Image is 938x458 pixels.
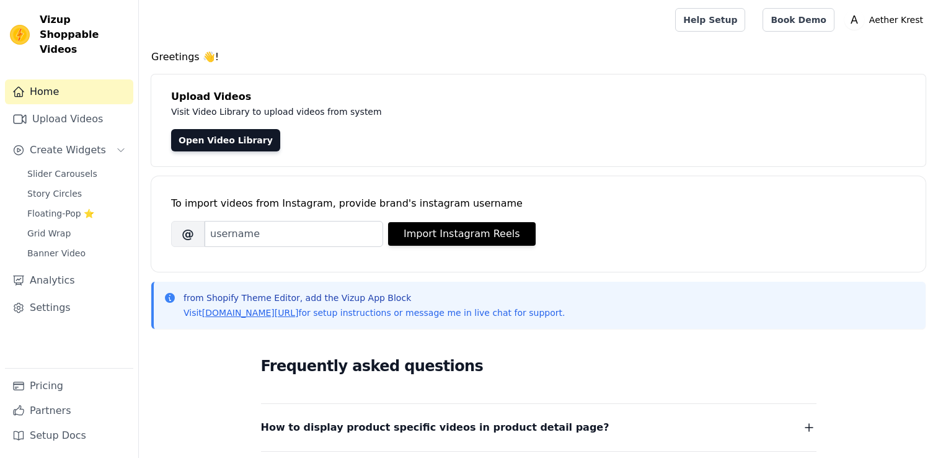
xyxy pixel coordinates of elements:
span: Create Widgets [30,143,106,158]
span: Grid Wrap [27,227,71,240]
a: Book Demo [763,8,834,32]
p: Aether Krest [864,9,928,31]
span: Floating-Pop ⭐ [27,207,94,220]
a: Open Video Library [171,129,280,151]
a: Setup Docs [5,423,133,448]
a: Analytics [5,268,133,293]
span: Vizup Shoppable Videos [40,12,128,57]
a: Help Setup [675,8,745,32]
text: A [851,14,858,26]
p: Visit for setup instructions or message me in live chat for support. [184,307,565,319]
a: Grid Wrap [20,225,133,242]
p: from Shopify Theme Editor, add the Vizup App Block [184,292,565,304]
button: Import Instagram Reels [388,222,536,246]
a: Banner Video [20,245,133,262]
a: Settings [5,295,133,320]
div: To import videos from Instagram, provide brand's instagram username [171,196,906,211]
a: Floating-Pop ⭐ [20,205,133,222]
a: [DOMAIN_NAME][URL] [202,308,299,318]
img: Vizup [10,25,30,45]
span: @ [171,221,205,247]
span: Slider Carousels [27,168,97,180]
a: Partners [5,398,133,423]
h4: Greetings 👋! [151,50,926,65]
h2: Frequently asked questions [261,354,816,379]
span: Banner Video [27,247,86,259]
button: How to display product specific videos in product detail page? [261,419,816,436]
span: Story Circles [27,187,82,200]
span: How to display product specific videos in product detail page? [261,419,609,436]
h4: Upload Videos [171,89,906,104]
a: Pricing [5,374,133,398]
input: username [205,221,383,247]
a: Story Circles [20,185,133,202]
a: Home [5,79,133,104]
p: Visit Video Library to upload videos from system [171,104,727,119]
button: Create Widgets [5,138,133,163]
a: Upload Videos [5,107,133,132]
a: Slider Carousels [20,165,133,182]
button: A Aether Krest [844,9,928,31]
